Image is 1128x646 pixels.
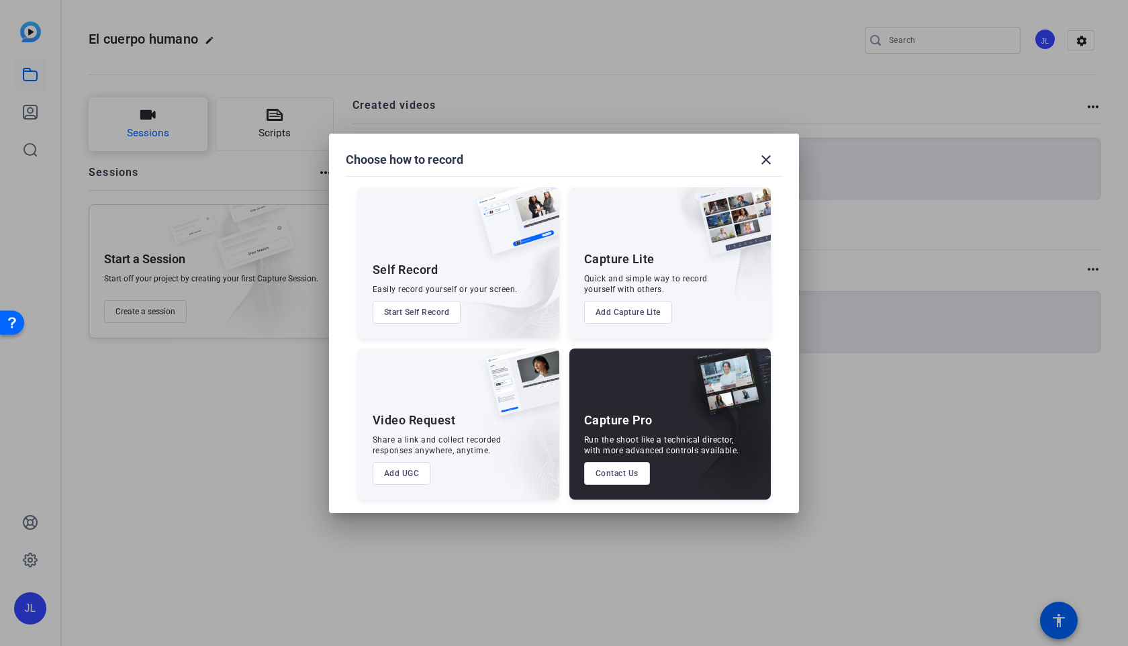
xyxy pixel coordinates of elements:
button: Contact Us [584,462,650,485]
img: embarkstudio-ugc-content.png [481,390,559,500]
button: Add UGC [373,462,431,485]
img: capture-lite.png [688,187,771,269]
button: Add Capture Lite [584,301,672,324]
img: embarkstudio-capture-lite.png [651,187,771,322]
button: Start Self Record [373,301,461,324]
img: embarkstudio-self-record.png [442,216,559,338]
div: Video Request [373,412,456,428]
h1: Choose how to record [346,152,463,168]
div: Capture Pro [584,412,653,428]
img: embarkstudio-capture-pro.png [671,365,771,500]
div: Share a link and collect recorded responses anywhere, anytime. [373,434,502,456]
div: Easily record yourself or your screen. [373,284,518,295]
div: Capture Lite [584,251,655,267]
img: capture-pro.png [682,349,771,430]
div: Self Record [373,262,438,278]
div: Quick and simple way to record yourself with others. [584,273,708,295]
div: Run the shoot like a technical director, with more advanced controls available. [584,434,739,456]
img: self-record.png [467,187,559,268]
img: ugc-content.png [476,349,559,430]
mat-icon: close [758,152,774,168]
